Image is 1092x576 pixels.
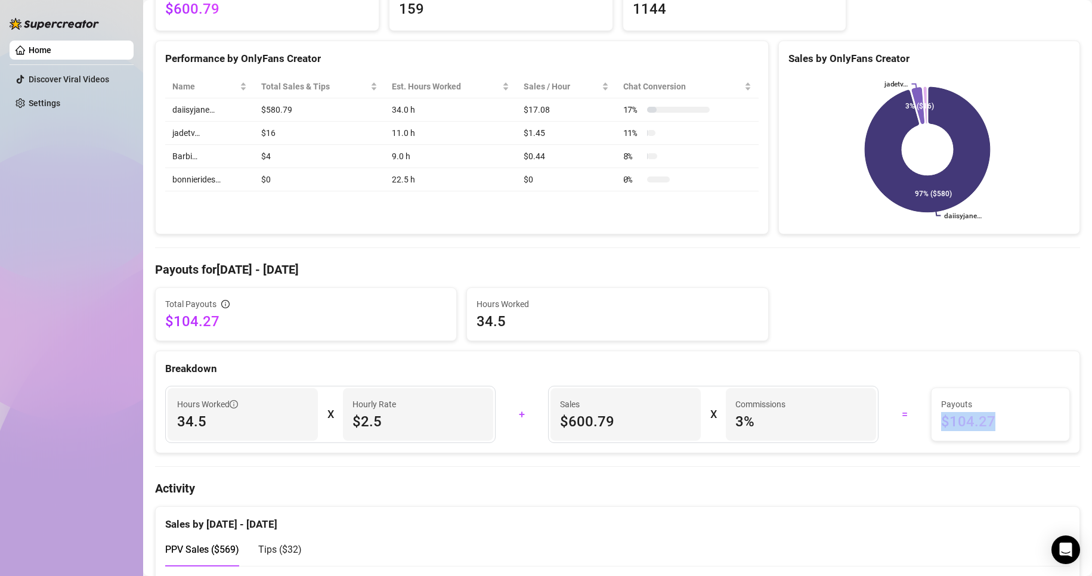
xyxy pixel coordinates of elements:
td: 11.0 h [385,122,516,145]
article: Commissions [735,398,785,411]
th: Name [165,75,254,98]
article: Hourly Rate [352,398,396,411]
span: Name [172,80,237,93]
td: $0 [254,168,385,191]
td: $17.08 [516,98,616,122]
a: Home [29,45,51,55]
span: $104.27 [165,312,447,331]
div: Sales by [DATE] - [DATE] [165,507,1070,532]
div: Open Intercom Messenger [1051,535,1080,564]
span: $600.79 [560,412,691,431]
th: Sales / Hour [516,75,616,98]
span: Sales / Hour [524,80,599,93]
th: Chat Conversion [616,75,759,98]
div: Sales by OnlyFans Creator [788,51,1070,67]
td: Barbi… [165,145,254,168]
text: daiisyjane… [944,212,982,220]
div: X [327,405,333,424]
div: Est. Hours Worked [392,80,500,93]
td: $1.45 [516,122,616,145]
span: 8 % [623,150,642,163]
span: $2.5 [352,412,484,431]
span: 0 % [623,173,642,186]
td: $4 [254,145,385,168]
h4: Activity [155,480,1080,497]
span: info-circle [230,400,238,408]
td: $580.79 [254,98,385,122]
span: PPV Sales ( $569 ) [165,544,239,555]
div: + [503,405,541,424]
td: jadetv… [165,122,254,145]
td: 22.5 h [385,168,516,191]
span: Total Sales & Tips [261,80,368,93]
span: info-circle [221,300,230,308]
td: 9.0 h [385,145,516,168]
a: Settings [29,98,60,108]
td: $0.44 [516,145,616,168]
span: 34.5 [177,412,308,431]
span: Hours Worked [177,398,238,411]
td: daiisyjane… [165,98,254,122]
span: Total Payouts [165,298,216,311]
th: Total Sales & Tips [254,75,385,98]
span: 3 % [735,412,867,431]
div: Breakdown [165,361,1070,377]
td: $16 [254,122,385,145]
span: $104.27 [941,412,1060,431]
a: Discover Viral Videos [29,75,109,84]
span: Hours Worked [477,298,758,311]
td: bonnierides… [165,168,254,191]
span: Tips ( $32 ) [258,544,302,555]
span: Sales [560,398,691,411]
div: X [710,405,716,424]
td: 34.0 h [385,98,516,122]
span: 17 % [623,103,642,116]
h4: Payouts for [DATE] - [DATE] [155,261,1080,278]
span: 11 % [623,126,642,140]
img: logo-BBDzfeDw.svg [10,18,99,30]
span: 34.5 [477,312,758,331]
span: Chat Conversion [623,80,742,93]
td: $0 [516,168,616,191]
div: Performance by OnlyFans Creator [165,51,759,67]
span: Payouts [941,398,1060,411]
text: jadetv… [883,80,908,88]
div: = [886,405,924,424]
